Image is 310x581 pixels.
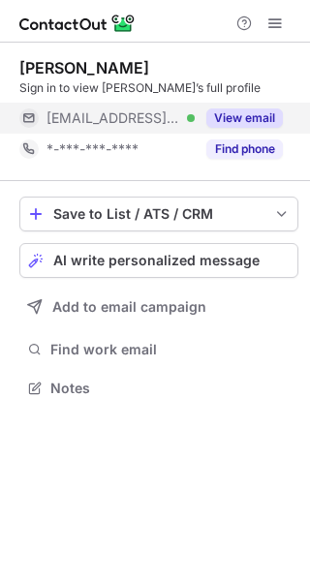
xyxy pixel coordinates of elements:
button: Reveal Button [206,139,283,159]
button: Notes [19,375,298,402]
img: ContactOut v5.3.10 [19,12,136,35]
span: Find work email [50,341,291,358]
span: Notes [50,380,291,397]
div: Sign in to view [PERSON_NAME]’s full profile [19,79,298,97]
div: [PERSON_NAME] [19,58,149,77]
button: Find work email [19,336,298,363]
button: Add to email campaign [19,290,298,324]
span: [EMAIL_ADDRESS][DOMAIN_NAME] [46,109,180,127]
div: Save to List / ATS / CRM [53,206,264,222]
span: Add to email campaign [52,299,206,315]
button: save-profile-one-click [19,197,298,231]
button: Reveal Button [206,108,283,128]
span: AI write personalized message [53,253,260,268]
button: AI write personalized message [19,243,298,278]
